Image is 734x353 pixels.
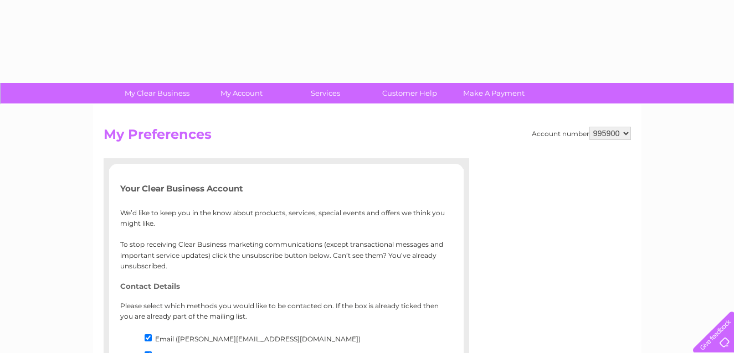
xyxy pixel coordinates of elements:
[120,207,453,271] p: We’d like to keep you in the know about products, services, special events and offers we think yo...
[280,83,371,103] a: Services
[120,300,453,321] p: Please select which methods you would like to be contacted on. If the box is already ticked then ...
[364,83,455,103] a: Customer Help
[196,83,287,103] a: My Account
[532,127,631,140] div: Account number
[155,335,361,343] label: Email ([PERSON_NAME][EMAIL_ADDRESS][DOMAIN_NAME])
[104,127,631,148] h2: My Preferences
[448,83,540,103] a: Make A Payment
[111,83,203,103] a: My Clear Business
[120,184,453,193] h5: Your Clear Business Account
[120,282,453,290] h4: Contact Details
